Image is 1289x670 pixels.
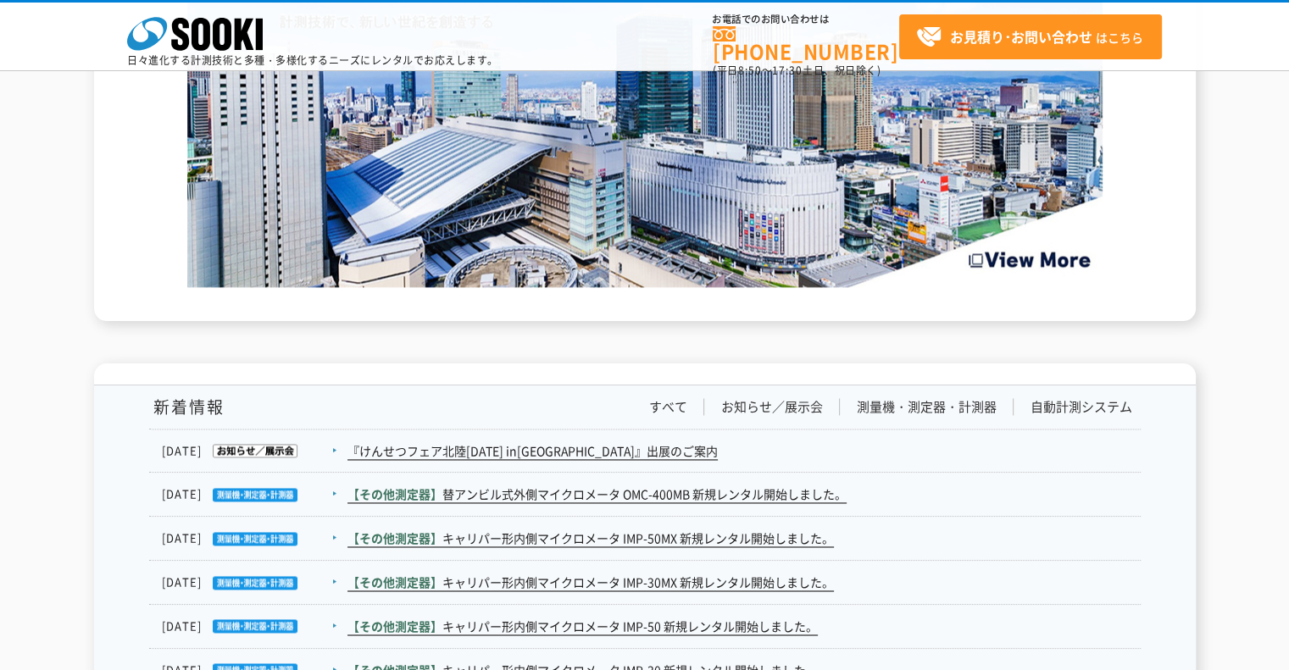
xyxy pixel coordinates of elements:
[347,442,718,460] a: 『けんせつフェア北陸[DATE] in[GEOGRAPHIC_DATA]』出展のご案内
[738,63,762,78] span: 8:50
[347,485,847,503] a: 【その他測定器】替アンビル式外側マイクロメータ OMC-400MB 新規レンタル開始しました。
[721,398,823,416] a: お知らせ／展示会
[347,573,442,590] span: 【その他測定器】
[713,63,881,78] span: (平日 ～ 土日、祝日除く)
[713,26,899,61] a: [PHONE_NUMBER]
[202,532,297,545] img: 測量機・測定器・計測器
[899,14,1162,59] a: お見積り･お問い合わせはこちら
[772,63,803,78] span: 17:30
[713,14,899,25] span: お電話でのお問い合わせは
[347,485,442,502] span: 【その他測定器】
[950,26,1092,47] strong: お見積り･お問い合わせ
[127,55,498,65] p: 日々進化する計測技術と多種・多様化するニーズにレンタルでお応えします。
[162,442,346,460] dt: [DATE]
[162,617,346,635] dt: [DATE]
[202,444,297,457] img: お知らせ／展示会
[187,269,1103,285] a: Create the Future
[1031,398,1132,416] a: 自動計測システム
[202,619,297,633] img: 測量機・測定器・計測器
[857,398,997,416] a: 測量機・測定器・計測器
[162,485,346,503] dt: [DATE]
[649,398,687,416] a: すべて
[202,488,297,501] img: 測量機・測定器・計測器
[347,529,834,547] a: 【その他測定器】キャリパー形内側マイクロメータ IMP-50MX 新規レンタル開始しました。
[347,529,442,546] span: 【その他測定器】
[347,617,442,634] span: 【その他測定器】
[162,529,346,547] dt: [DATE]
[347,573,834,591] a: 【その他測定器】キャリパー形内側マイクロメータ IMP-30MX 新規レンタル開始しました。
[202,576,297,590] img: 測量機・測定器・計測器
[347,617,818,635] a: 【その他測定器】キャリパー形内側マイクロメータ IMP-50 新規レンタル開始しました。
[162,573,346,591] dt: [DATE]
[149,398,225,416] h1: 新着情報
[916,25,1143,50] span: はこちら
